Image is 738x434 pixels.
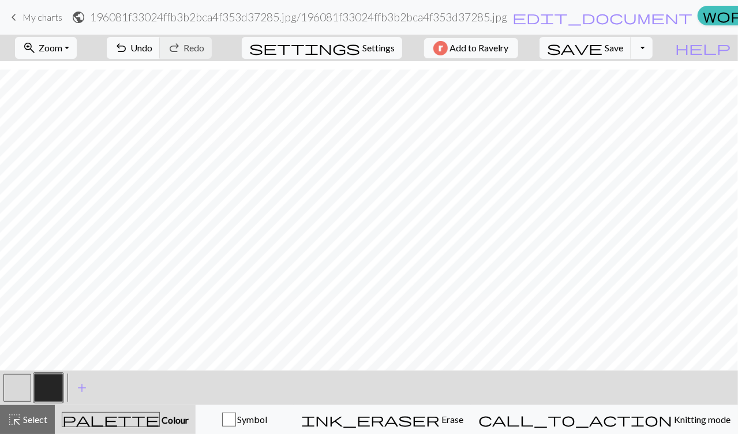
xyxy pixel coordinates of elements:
span: palette [62,411,159,428]
span: Colour [160,414,189,425]
a: My charts [7,8,62,27]
span: ink_eraser [301,411,440,428]
button: Erase [294,405,471,434]
button: SettingsSettings [242,37,402,59]
span: undo [114,40,128,56]
span: highlight_alt [8,411,21,428]
span: Add to Ravelry [450,41,509,55]
span: Settings [362,41,395,55]
h2: 196081f33024ffb3b2bca4f353d37285.jpg / 196081f33024ffb3b2bca4f353d37285.jpg [90,10,507,24]
button: Colour [55,405,196,434]
span: Knitting mode [672,414,730,425]
span: Select [21,414,47,425]
span: settings [249,40,360,56]
span: My charts [23,12,62,23]
span: Erase [440,414,463,425]
span: Save [605,42,623,53]
button: Add to Ravelry [424,38,518,58]
button: Symbol [196,405,294,434]
span: call_to_action [478,411,672,428]
span: Undo [130,42,152,53]
span: edit_document [512,9,692,25]
img: Ravelry [433,41,448,55]
span: save [547,40,602,56]
i: Settings [249,41,360,55]
span: zoom_in [23,40,36,56]
span: keyboard_arrow_left [7,9,21,25]
button: Knitting mode [471,405,738,434]
span: Symbol [236,414,268,425]
span: help [675,40,730,56]
button: Save [540,37,631,59]
span: public [72,9,85,25]
button: Undo [107,37,160,59]
span: Zoom [39,42,62,53]
button: Zoom [15,37,77,59]
span: add [75,380,89,396]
